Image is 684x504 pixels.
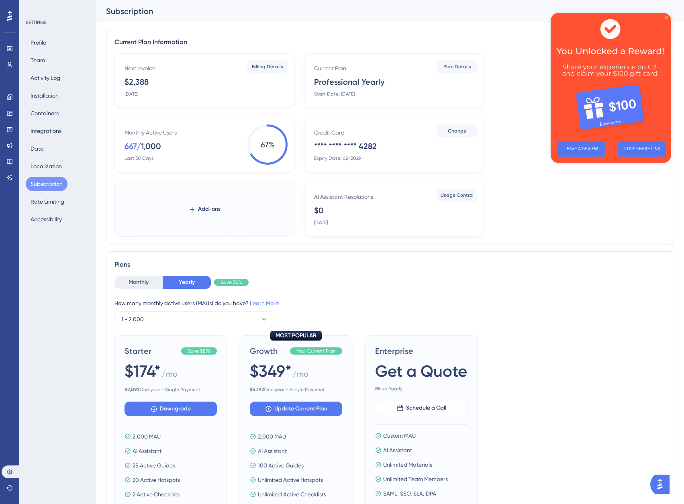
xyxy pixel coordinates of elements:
[125,76,149,88] div: $2,388
[314,91,355,97] div: Start Date: [DATE]
[133,432,161,441] span: 2,000 MAU
[161,368,178,383] span: / mo
[250,300,279,306] a: Learn More
[133,475,180,485] span: 20 Active Hotspots
[125,91,138,97] div: [DATE]
[650,472,674,496] iframe: UserGuiding AI Assistant Launcher
[375,345,468,357] span: Enterprise
[125,402,217,416] button: Downgrade
[441,192,474,198] span: Usage Control
[26,141,49,156] button: Data
[383,489,436,498] span: SAML, SSO, SLA, DPA
[314,63,346,73] div: Current Plan
[125,360,161,382] span: $174*
[292,368,308,383] span: / mo
[221,279,242,286] span: Save 30%
[437,60,477,73] button: Plan Details
[125,141,137,152] div: 667
[437,124,477,137] button: Change
[274,404,327,414] span: Update Current Plan
[26,194,69,209] button: Rate Limiting
[250,345,287,357] span: Growth
[160,404,191,414] span: Downgrade
[133,446,161,456] span: AI Assistant
[125,63,155,73] div: Next Invoice
[26,159,67,173] button: Localization
[247,124,288,165] span: 67 %
[250,402,342,416] button: Update Current Plan
[375,360,467,382] span: Get a Quote
[198,204,221,214] span: Add-ons
[114,260,666,269] div: Plans
[383,460,432,469] span: Unlimited Materials
[258,446,287,456] span: AI Assistant
[125,155,153,161] div: Last 30 Days
[252,63,283,70] span: Billing Details
[176,202,233,216] button: Add-ons
[314,76,384,88] div: Professional Yearly
[250,360,292,382] span: $349*
[314,205,324,216] div: $0
[314,219,328,226] div: [DATE]
[137,141,161,152] div: / 1,000
[314,192,373,202] div: AI Assistant Resolutions
[375,386,468,392] span: Billed Yearly
[121,314,144,324] span: 1 - 2,000
[106,6,654,17] div: Subscription
[26,71,65,85] button: Activity Log
[125,387,139,392] b: $ 2,092
[114,37,666,47] div: Current Plan Information
[114,298,666,308] div: How many monthly active users (MAUs) do you have?
[26,88,63,103] button: Installation
[296,348,336,354] span: Your Current Plan
[26,35,51,50] button: Profile
[163,276,211,289] button: Yearly
[125,345,178,357] span: Starter
[437,189,477,202] button: Usage Control
[250,387,264,392] b: $ 4,192
[383,474,448,484] span: Unlimited Team Members
[258,490,326,499] span: Unlimited Active Checklists
[448,128,466,134] span: Change
[314,128,345,137] div: Credit Card
[114,276,163,289] button: Monthly
[250,386,342,393] span: One year - Single Payment
[270,331,322,341] div: MOST POPULAR
[125,128,177,137] div: Monthly Active Users
[314,155,361,161] div: Expiry Date: 02/2029
[383,445,412,455] span: AI Assistant
[26,106,63,120] button: Containers
[133,461,175,470] span: 25 Active Guides
[125,386,217,393] span: One year - Single Payment
[406,403,446,413] span: Schedule a Call
[67,129,116,144] button: COPY SHARE LINK
[188,348,210,354] span: Save $896
[258,432,286,441] span: 2,000 MAU
[26,177,67,191] button: Subscription
[26,53,50,67] button: Team
[26,212,67,226] button: Accessibility
[133,490,180,499] span: 2 Active Checklists
[383,431,416,441] span: Custom MAU
[26,124,66,138] button: Integrations
[26,19,91,26] div: SETTINGS
[375,401,468,415] button: Schedule a Call
[258,475,323,485] span: Unlimited Active Hotspots
[258,461,304,470] span: 100 Active Guides
[114,3,117,6] div: Close Preview
[247,60,288,73] button: Billing Details
[114,311,275,327] button: 1 - 2,000
[6,129,55,144] button: LEAVE A REVIEW
[443,63,471,70] span: Plan Details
